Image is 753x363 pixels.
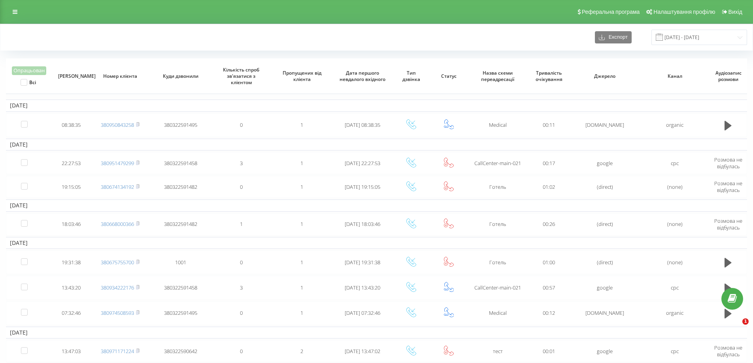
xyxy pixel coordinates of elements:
[164,183,197,190] span: 380322591482
[528,340,570,362] td: 00:01
[714,180,742,194] span: Розмова не відбулась
[339,70,386,82] span: Дата першого невдалого вхідного
[570,113,640,137] td: [DOMAIN_NAME]
[157,73,204,79] span: Куди дзвонили
[101,348,134,355] a: 380971171224
[570,152,640,174] td: google
[96,73,144,79] span: Номер клієнта
[240,183,243,190] span: 0
[467,250,528,274] td: Готель
[345,309,380,316] span: [DATE] 07:32:46
[528,276,570,299] td: 00:57
[714,344,742,358] span: Розмова не відбулась
[570,301,640,325] td: [DOMAIN_NAME]
[345,160,380,167] span: [DATE] 22:27:53
[345,183,380,190] span: [DATE] 19:15:05
[345,259,380,266] span: [DATE] 19:31:38
[164,121,197,128] span: 380322591495
[164,284,197,291] span: 380322591458
[467,276,528,299] td: CallCenter-main-021
[577,73,633,79] span: Джерело
[53,152,90,174] td: 22:27:53
[398,70,425,82] span: Тип дзвінка
[53,301,90,325] td: 07:32:46
[345,121,380,128] span: [DATE] 08:38:35
[640,301,710,325] td: organic
[640,176,710,198] td: (none)
[467,213,528,235] td: Готель
[300,160,303,167] span: 1
[595,31,632,43] button: Експорт
[240,348,243,355] span: 0
[240,160,243,167] span: 3
[53,176,90,198] td: 19:15:05
[345,284,380,291] span: [DATE] 13:43:20
[53,113,90,137] td: 08:38:35
[53,276,90,299] td: 13:43:20
[653,9,715,15] span: Налаштування профілю
[101,183,134,190] a: 380674134192
[640,276,710,299] td: cpc
[53,340,90,362] td: 13:47:03
[534,70,564,82] span: Тривалість очікування
[6,199,747,211] td: [DATE]
[570,340,640,362] td: google
[300,348,303,355] span: 2
[101,309,134,316] a: 380974508593
[164,309,197,316] span: 380322591495
[467,113,528,137] td: Medical
[570,176,640,198] td: (direct)
[6,100,747,111] td: [DATE]
[240,121,243,128] span: 0
[742,318,749,325] span: 1
[640,213,710,235] td: (none)
[726,318,745,337] iframe: Intercom live chat
[715,70,742,82] span: Аудіозапис розмови
[6,139,747,150] td: [DATE]
[640,250,710,274] td: (none)
[345,220,380,228] span: [DATE] 18:03:46
[101,121,134,128] a: 380950843258
[300,259,303,266] span: 1
[570,250,640,274] td: (direct)
[164,160,197,167] span: 380322591458
[53,213,90,235] td: 18:03:46
[528,176,570,198] td: 01:02
[467,301,528,325] td: Medical
[714,217,742,231] span: Розмова не відбулась
[640,152,710,174] td: cpc
[605,34,628,40] span: Експорт
[528,113,570,137] td: 00:11
[101,160,134,167] a: 380951479299
[101,284,134,291] a: 380934222176
[728,9,742,15] span: Вихід
[467,340,528,362] td: тест
[53,250,90,274] td: 19:31:38
[570,213,640,235] td: (direct)
[6,327,747,339] td: [DATE]
[467,176,528,198] td: Готель
[6,237,747,249] td: [DATE]
[436,73,462,79] span: Статус
[474,70,521,82] span: Назва схеми переадресації
[300,284,303,291] span: 1
[467,152,528,174] td: CallCenter-main-021
[640,340,710,362] td: cpc
[345,348,380,355] span: [DATE] 13:47:02
[101,220,134,228] a: 380668000366
[300,183,303,190] span: 1
[164,348,197,355] span: 380322590642
[570,276,640,299] td: google
[240,259,243,266] span: 0
[714,156,742,170] span: Розмова не відбулась
[640,113,710,137] td: organic
[528,301,570,325] td: 00:12
[218,67,265,85] span: Кількість спроб зв'язатися з клієнтом
[58,73,85,79] span: [PERSON_NAME]
[240,220,243,228] span: 1
[240,284,243,291] span: 3
[528,250,570,274] td: 01:00
[528,152,570,174] td: 00:17
[300,220,303,228] span: 1
[240,309,243,316] span: 0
